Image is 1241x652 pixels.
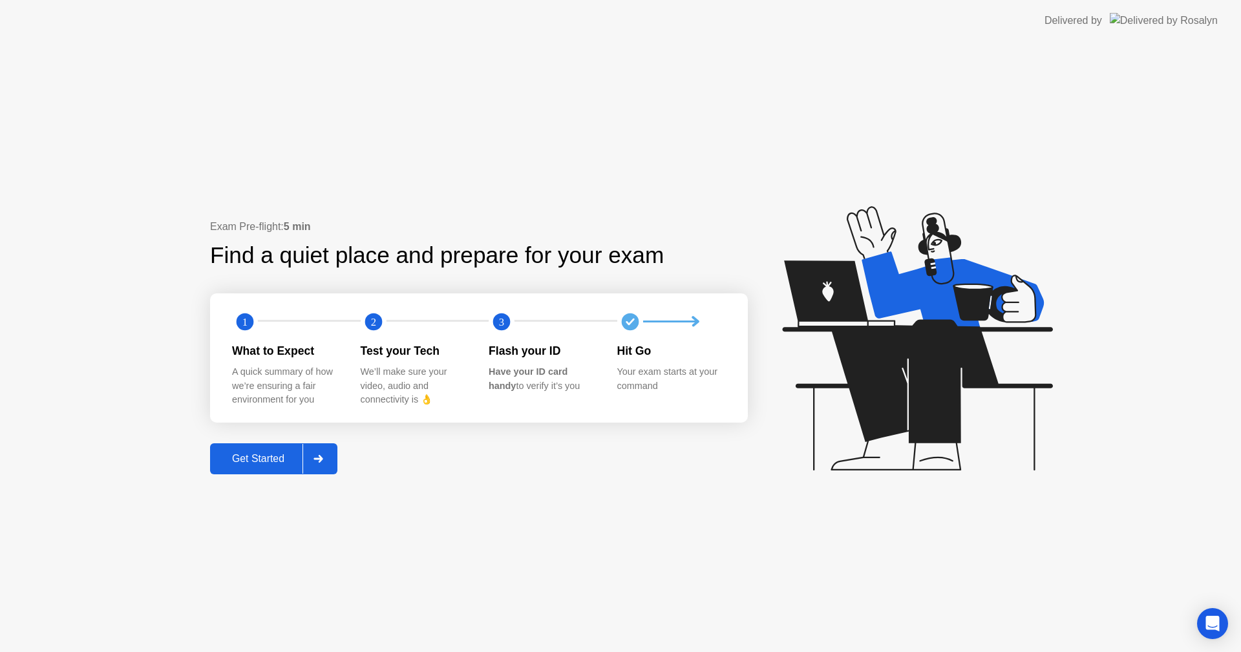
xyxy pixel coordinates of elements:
div: Your exam starts at your command [617,365,725,393]
div: Open Intercom Messenger [1197,608,1228,639]
div: What to Expect [232,342,340,359]
img: Delivered by Rosalyn [1110,13,1218,28]
text: 3 [499,315,504,328]
div: Get Started [214,453,302,465]
div: to verify it’s you [489,365,597,393]
text: 1 [242,315,248,328]
button: Get Started [210,443,337,474]
div: Delivered by [1045,13,1102,28]
div: Flash your ID [489,342,597,359]
div: Find a quiet place and prepare for your exam [210,238,666,273]
div: Exam Pre-flight: [210,219,748,235]
b: 5 min [284,221,311,232]
b: Have your ID card handy [489,366,567,391]
div: A quick summary of how we’re ensuring a fair environment for you [232,365,340,407]
div: We’ll make sure your video, audio and connectivity is 👌 [361,365,469,407]
div: Test your Tech [361,342,469,359]
div: Hit Go [617,342,725,359]
text: 2 [370,315,376,328]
